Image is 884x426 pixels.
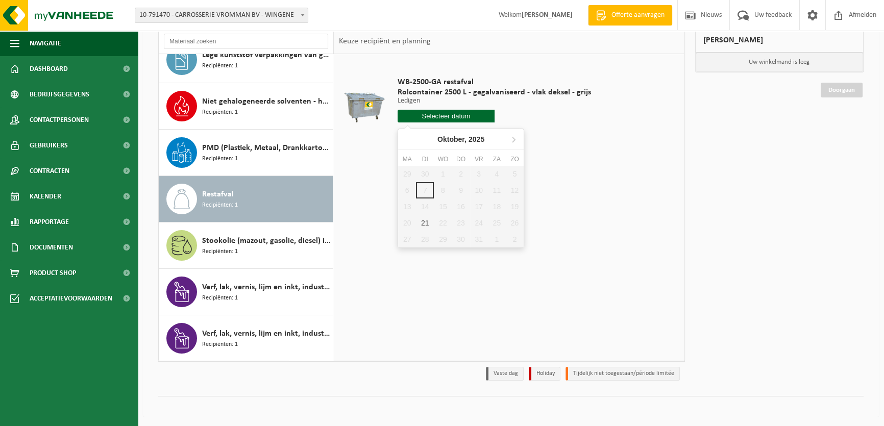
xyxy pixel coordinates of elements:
div: Keuze recipiënt en planning [334,29,436,54]
button: Stookolie (mazout, gasolie, diesel) in 200lt-vat Recipiënten: 1 [159,222,333,269]
span: Product Shop [30,260,76,286]
div: [PERSON_NAME] [695,28,864,53]
span: Dashboard [30,56,68,82]
span: Verf, lak, vernis, lijm en inkt, industrieel in 200lt-vat [202,281,330,293]
span: 10-791470 - CARROSSERIE VROMMAN BV - WINGENE [135,8,308,22]
span: Gebruikers [30,133,68,158]
span: Recipiënten: 1 [202,293,238,303]
span: Rapportage [30,209,69,235]
div: vr [470,154,488,164]
button: Verf, lak, vernis, lijm en inkt, industrieel in 200lt-vat Recipiënten: 1 [159,269,333,315]
input: Materiaal zoeken [164,34,328,49]
button: Restafval Recipiënten: 1 [159,176,333,222]
li: Tijdelijk niet toegestaan/période limitée [566,367,680,381]
span: Restafval [202,188,234,201]
div: di [416,154,434,164]
span: 10-791470 - CARROSSERIE VROMMAN BV - WINGENE [135,8,308,23]
div: do [452,154,470,164]
span: Offerte aanvragen [609,10,667,20]
span: Navigatie [30,31,61,56]
div: ma [398,154,416,164]
div: wo [434,154,452,164]
span: Recipiënten: 1 [202,247,238,257]
span: WB-2500-GA restafval [398,77,591,87]
a: Offerte aanvragen [588,5,672,26]
span: Niet gehalogeneerde solventen - hoogcalorisch in 200lt-vat [202,95,330,108]
span: Acceptatievoorwaarden [30,286,112,311]
span: Recipiënten: 1 [202,61,238,71]
span: Recipiënten: 1 [202,340,238,349]
button: Verf, lak, vernis, lijm en inkt, industrieel in kleinverpakking Recipiënten: 1 [159,315,333,361]
li: Holiday [529,367,560,381]
a: Doorgaan [821,83,863,97]
span: Recipiënten: 1 [202,108,238,117]
span: Kalender [30,184,61,209]
p: Uw winkelmand is leeg [696,53,864,72]
span: Rolcontainer 2500 L - gegalvaniseerd - vlak deksel - grijs [398,87,591,97]
span: Verf, lak, vernis, lijm en inkt, industrieel in kleinverpakking [202,328,330,340]
span: Bedrijfsgegevens [30,82,89,107]
span: Recipiënten: 1 [202,201,238,210]
span: Contactpersonen [30,107,89,133]
span: Contracten [30,158,69,184]
div: za [488,154,506,164]
i: 2025 [469,136,484,143]
div: Oktober, [433,131,488,147]
input: Selecteer datum [398,110,495,122]
p: Ledigen [398,97,591,105]
strong: [PERSON_NAME] [522,11,573,19]
button: Niet gehalogeneerde solventen - hoogcalorisch in 200lt-vat Recipiënten: 1 [159,83,333,130]
span: Stookolie (mazout, gasolie, diesel) in 200lt-vat [202,235,330,247]
span: Documenten [30,235,73,260]
li: Vaste dag [486,367,524,381]
button: PMD (Plastiek, Metaal, Drankkartons) (bedrijven) Recipiënten: 1 [159,130,333,176]
div: zo [506,154,524,164]
span: Lege kunststof verpakkingen van gevaarlijke stoffen [202,49,330,61]
span: Recipiënten: 1 [202,154,238,164]
button: Lege kunststof verpakkingen van gevaarlijke stoffen Recipiënten: 1 [159,37,333,83]
div: 21 [416,215,434,231]
span: PMD (Plastiek, Metaal, Drankkartons) (bedrijven) [202,142,330,154]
